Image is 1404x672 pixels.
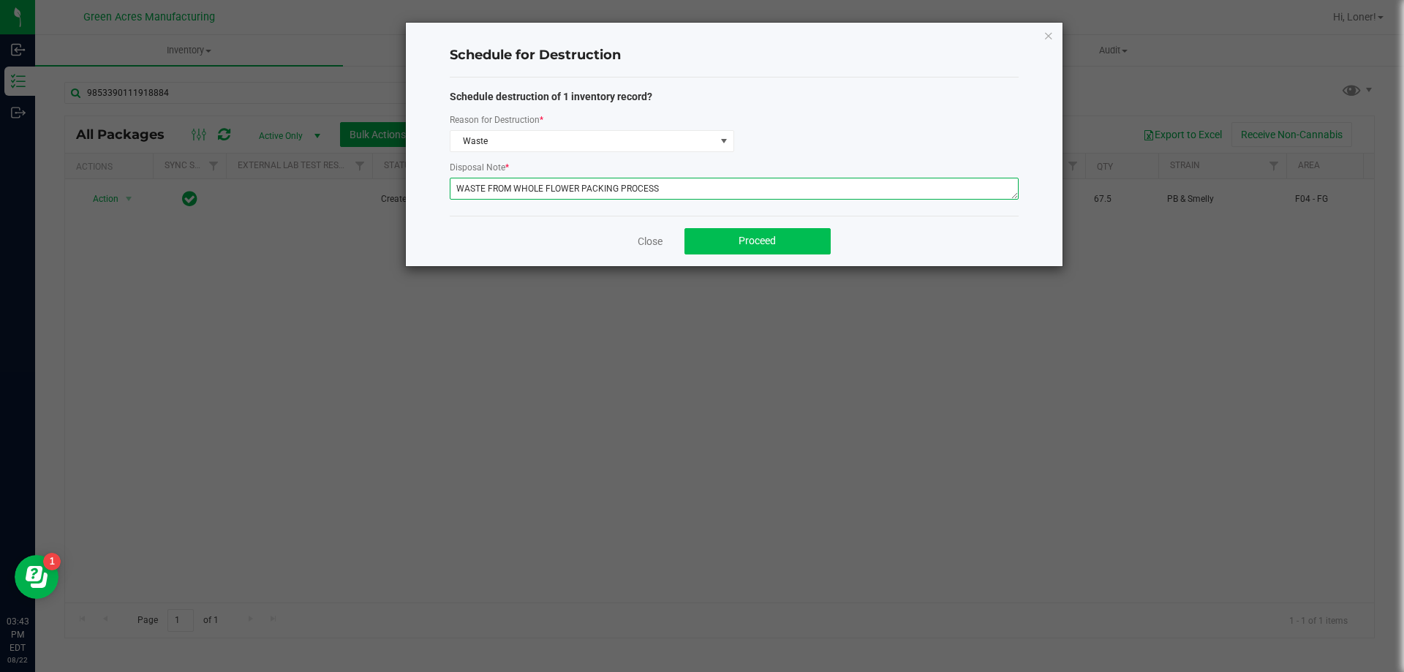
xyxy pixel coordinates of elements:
a: Close [638,234,663,249]
button: Proceed [684,228,831,254]
iframe: Resource center unread badge [43,553,61,570]
label: Disposal Note [450,161,509,174]
span: Waste [450,131,715,151]
label: Reason for Destruction [450,113,543,127]
iframe: Resource center [15,555,58,599]
h4: Schedule for Destruction [450,46,1019,65]
strong: Schedule destruction of 1 inventory record? [450,91,652,102]
span: Proceed [739,235,776,246]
